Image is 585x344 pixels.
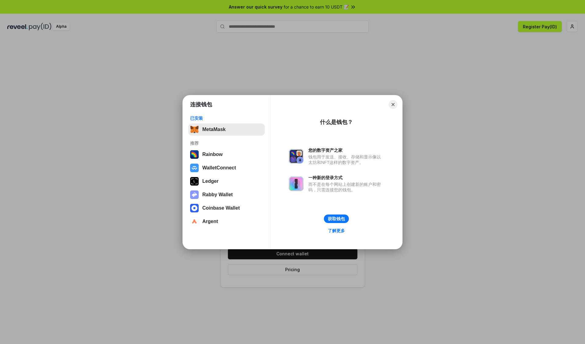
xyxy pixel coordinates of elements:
[202,205,240,211] div: Coinbase Wallet
[188,202,265,214] button: Coinbase Wallet
[188,162,265,174] button: WalletConnect
[308,147,384,153] div: 您的数字资产之家
[202,165,236,171] div: WalletConnect
[202,179,218,184] div: Ledger
[202,192,233,197] div: Rabby Wallet
[328,228,345,233] div: 了解更多
[190,125,199,134] img: svg+xml,%3Csvg%20fill%3D%22none%22%20height%3D%2233%22%20viewBox%3D%220%200%2035%2033%22%20width%...
[190,140,263,146] div: 推荐
[328,216,345,222] div: 获取钱包
[190,101,212,108] h1: 连接钱包
[308,175,384,180] div: 一种新的登录方式
[320,119,353,126] div: 什么是钱包？
[202,219,218,224] div: Argent
[190,204,199,212] img: svg+xml,%3Csvg%20width%3D%2228%22%20height%3D%2228%22%20viewBox%3D%220%200%2028%2028%22%20fill%3D...
[188,189,265,201] button: Rabby Wallet
[190,115,263,121] div: 已安装
[188,148,265,161] button: Rainbow
[324,215,349,223] button: 获取钱包
[188,215,265,228] button: Argent
[190,217,199,226] img: svg+xml,%3Csvg%20width%3D%2228%22%20height%3D%2228%22%20viewBox%3D%220%200%2028%2028%22%20fill%3D...
[308,154,384,165] div: 钱包用于发送、接收、存储和显示像以太坊和NFT这样的数字资产。
[324,227,349,235] a: 了解更多
[190,164,199,172] img: svg+xml,%3Csvg%20width%3D%2228%22%20height%3D%2228%22%20viewBox%3D%220%200%2028%2028%22%20fill%3D...
[202,152,223,157] div: Rainbow
[188,175,265,187] button: Ledger
[188,123,265,136] button: MetaMask
[389,100,397,109] button: Close
[190,177,199,186] img: svg+xml,%3Csvg%20xmlns%3D%22http%3A%2F%2Fwww.w3.org%2F2000%2Fsvg%22%20width%3D%2228%22%20height%3...
[289,149,303,164] img: svg+xml,%3Csvg%20xmlns%3D%22http%3A%2F%2Fwww.w3.org%2F2000%2Fsvg%22%20fill%3D%22none%22%20viewBox...
[190,190,199,199] img: svg+xml,%3Csvg%20xmlns%3D%22http%3A%2F%2Fwww.w3.org%2F2000%2Fsvg%22%20fill%3D%22none%22%20viewBox...
[289,176,303,191] img: svg+xml,%3Csvg%20xmlns%3D%22http%3A%2F%2Fwww.w3.org%2F2000%2Fsvg%22%20fill%3D%22none%22%20viewBox...
[190,150,199,159] img: svg+xml,%3Csvg%20width%3D%22120%22%20height%3D%22120%22%20viewBox%3D%220%200%20120%20120%22%20fil...
[202,127,225,132] div: MetaMask
[308,182,384,193] div: 而不是在每个网站上创建新的账户和密码，只需连接您的钱包。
